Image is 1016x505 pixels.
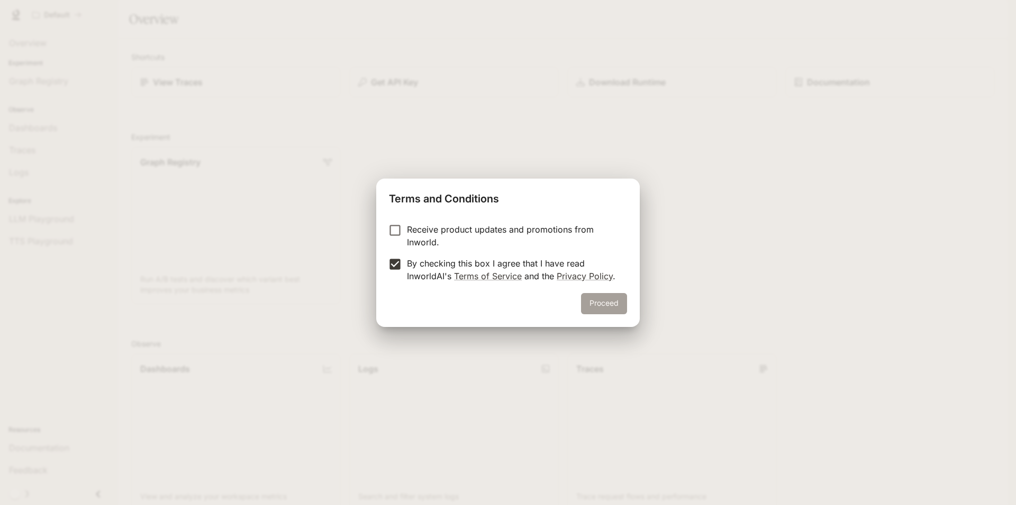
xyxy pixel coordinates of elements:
[581,293,627,314] button: Proceed
[376,179,640,215] h2: Terms and Conditions
[407,223,619,249] p: Receive product updates and promotions from Inworld.
[454,271,522,281] a: Terms of Service
[557,271,613,281] a: Privacy Policy
[407,257,619,282] p: By checking this box I agree that I have read InworldAI's and the .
